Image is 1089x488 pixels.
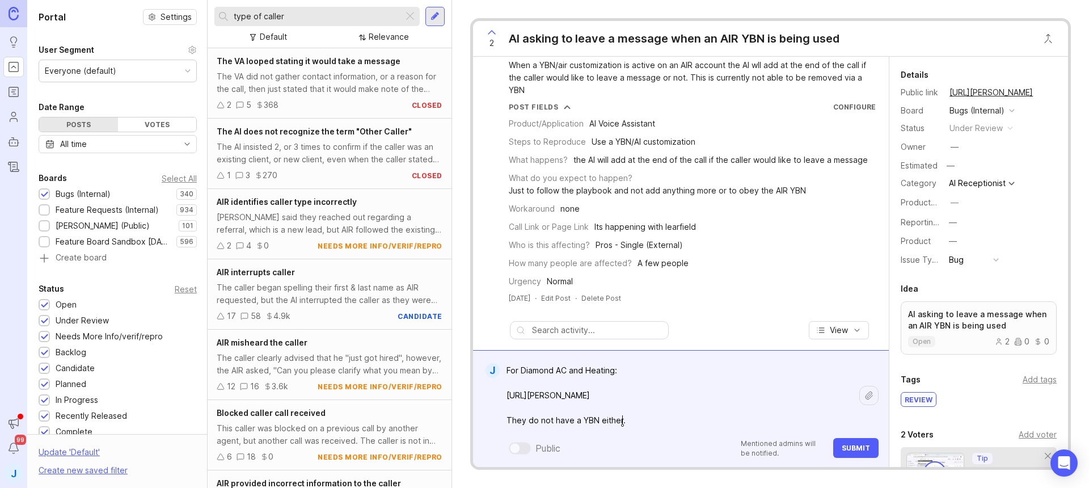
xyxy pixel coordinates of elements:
p: 101 [182,221,193,230]
div: Status [39,282,64,296]
span: The AI does not recognize the term "Other Caller" [217,127,412,136]
div: 1 [227,169,231,182]
div: Needs More Info/verif/repro [56,330,163,343]
input: Search... [234,10,399,23]
div: Open Intercom Messenger [1050,449,1078,477]
button: Submit [833,438,879,458]
div: 3.6k [272,380,288,393]
div: AI Receptionist [949,179,1006,187]
a: Roadmaps [3,82,24,102]
div: Date Range [39,100,85,114]
span: The VA looped stating it would take a message [217,56,400,66]
a: AIR interrupts callerThe caller began spelling their first & last name as AIR requested, but the ... [208,259,451,330]
div: Select All [162,175,197,182]
div: Public [535,441,560,455]
div: Idea [901,282,918,296]
div: candidate [398,312,442,321]
button: Post Fields [509,102,571,112]
p: Mentioned admins will be notified. [741,439,826,458]
span: AIR provided incorrect information to the caller [217,478,401,488]
a: [DATE] [509,293,530,303]
div: 0 [268,451,273,463]
a: AI asking to leave a message when an AIR YBN is being usedopen200 [901,301,1057,355]
button: ProductboardID [947,195,962,210]
div: Status [901,122,940,134]
div: 3 [246,169,250,182]
div: User Segment [39,43,94,57]
div: Urgency [509,275,541,288]
div: — [949,235,957,247]
div: Who is this affecting? [509,239,590,251]
div: Candidate [56,362,95,375]
div: When a YBN/air customization is active on an AIR account the AI wll add at the end of the call if... [509,59,866,96]
div: Posts [39,117,118,132]
span: 99 [15,435,26,445]
div: Recently Released [56,410,127,422]
a: Ideas [3,32,24,52]
div: 270 [263,169,277,182]
a: Configure [833,103,876,111]
div: 4.9k [273,310,290,322]
div: 2 [227,99,231,111]
div: Default [260,31,287,43]
div: Its happening with learfield [594,221,696,233]
button: Notifications [3,438,24,458]
div: Bugs (Internal) [949,104,1004,117]
span: Submit [842,444,870,452]
div: Category [901,177,940,190]
div: 58 [251,310,261,322]
div: · [535,293,537,303]
div: Everyone (default) [45,65,116,77]
h1: Portal [39,10,66,24]
a: Create board [39,254,197,264]
p: 340 [180,190,193,199]
div: 2 [227,239,231,252]
div: Just to follow the playbook and not add anything more or to obey the AIR YBN [509,184,806,197]
div: How many people are affected? [509,257,632,270]
div: 0 [1014,338,1029,346]
button: J [3,463,24,483]
div: 2 Voters [901,428,934,441]
p: 596 [180,237,193,246]
div: [PERSON_NAME] said they reached out regarding a referral, which is a new lead, but AIR followed t... [217,211,442,236]
svg: toggle icon [178,140,196,149]
a: Changelog [3,157,24,177]
div: Delete Post [581,293,621,303]
div: [PERSON_NAME] (Public) [56,220,150,232]
div: In Progress [56,394,98,406]
div: AI asking to leave a message when an AIR YBN is being used [509,31,839,47]
div: — [949,216,957,229]
div: Public link [901,86,940,99]
a: AIR identifies caller type incorrectly[PERSON_NAME] said they reached out regarding a referral, w... [208,189,451,259]
span: AIR identifies caller type incorrectly [217,197,357,207]
div: the AI will add at the end of the call if the caller would like to leave a message [573,154,868,166]
div: The caller clearly advised that he "just got hired", however, the AIR asked, "Can you please clar... [217,352,442,377]
div: 5 [246,99,251,111]
div: Feature Requests (Internal) [56,204,159,216]
div: Create new saved filter [39,464,128,477]
div: AI Voice Assistant [589,117,655,130]
div: Product/Application [509,117,584,130]
button: Close button [1037,27,1060,50]
div: The AI insisted 2, or 3 times to confirm if the caller was an existing client, or new client, eve... [217,141,442,166]
a: The AI does not recognize the term "Other Caller"The AI insisted 2, or 3 times to confirm if the ... [208,119,451,189]
a: AIR misheard the callerThe caller clearly advised that he "just got hired", however, the AIR aske... [208,330,451,400]
div: Estimated [901,162,938,170]
div: Bug [949,254,964,266]
a: Autopilot [3,132,24,152]
p: 934 [180,205,193,214]
div: Under Review [56,314,109,327]
div: Post Fields [509,102,559,112]
div: 18 [247,451,256,463]
div: Pros - Single (External) [596,239,683,251]
span: Blocked caller call received [217,408,326,418]
div: Votes [118,117,197,132]
div: — [951,141,959,153]
label: ProductboardID [901,197,961,207]
div: needs more info/verif/repro [318,452,442,462]
div: under review [949,122,1003,134]
div: Reset [175,286,197,292]
div: 368 [264,99,278,111]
